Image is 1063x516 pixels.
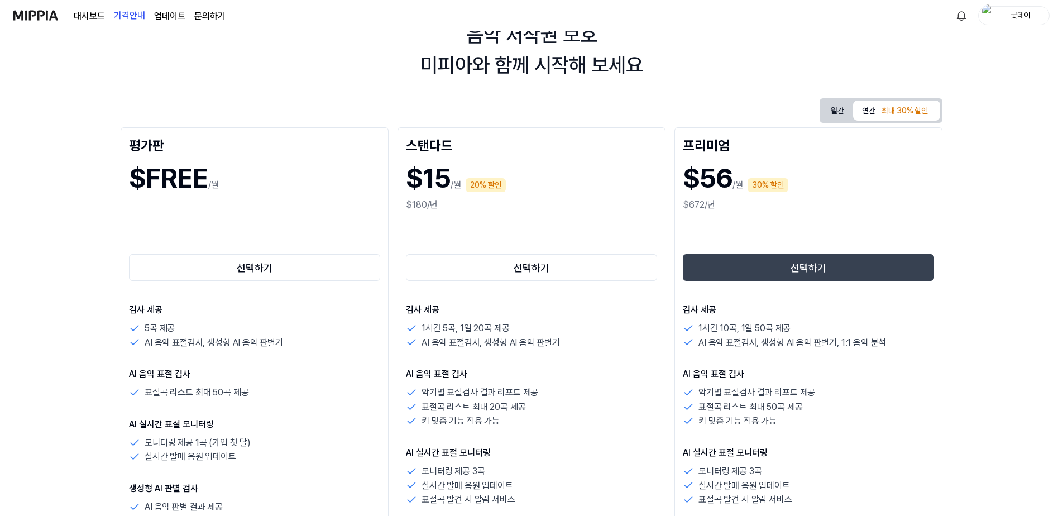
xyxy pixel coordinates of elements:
[748,178,788,192] div: 30% 할인
[406,158,451,198] h1: $15
[114,1,145,31] a: 가격안내
[406,303,657,317] p: 검사 제공
[955,9,968,22] img: 알림
[698,479,790,493] p: 실시간 발매 음원 업데이트
[129,418,380,431] p: AI 실시간 표절 모니터링
[698,321,791,336] p: 1시간 10곡, 1일 50곡 제공
[74,9,105,23] a: 대시보드
[978,6,1050,25] button: profile굿데이
[683,303,934,317] p: 검사 제공
[129,136,380,154] div: 평가판
[698,493,792,507] p: 표절곡 발견 시 알림 서비스
[422,400,525,414] p: 표절곡 리스트 최대 20곡 제공
[129,158,208,198] h1: $FREE
[406,198,657,212] div: $180/년
[422,321,509,336] p: 1시간 5곡, 1일 20곡 제공
[129,254,380,281] button: 선택하기
[145,436,251,450] p: 모니터링 제공 1곡 (가입 첫 달)
[154,9,185,23] a: 업데이트
[129,303,380,317] p: 검사 제공
[145,450,236,464] p: 실시간 발매 음원 업데이트
[145,385,248,400] p: 표절곡 리스트 최대 50곡 제공
[406,136,657,154] div: 스탠다드
[145,500,223,514] p: AI 음악 판별 결과 제공
[822,101,853,121] button: 월간
[683,254,934,281] button: 선택하기
[208,178,219,192] p: /월
[129,482,380,495] p: 생성형 AI 판별 검사
[194,9,226,23] a: 문의하기
[683,136,934,154] div: 프리미엄
[683,158,732,198] h1: $56
[406,252,657,283] a: 선택하기
[422,464,485,479] p: 모니터링 제공 3곡
[698,464,762,479] p: 모니터링 제공 3곡
[406,254,657,281] button: 선택하기
[698,385,815,400] p: 악기별 표절검사 결과 리포트 제공
[683,198,934,212] div: $672/년
[451,178,461,192] p: /월
[732,178,743,192] p: /월
[145,321,175,336] p: 5곡 제공
[422,385,538,400] p: 악기별 표절검사 결과 리포트 제공
[406,367,657,381] p: AI 음악 표절 검사
[698,414,777,428] p: 키 맞춤 기능 적용 가능
[422,414,500,428] p: 키 맞춤 기능 적용 가능
[683,446,934,460] p: AI 실시간 표절 모니터링
[683,367,934,381] p: AI 음악 표절 검사
[466,178,506,192] div: 20% 할인
[999,9,1042,21] div: 굿데이
[129,367,380,381] p: AI 음악 표절 검사
[853,101,940,121] button: 연간
[698,400,802,414] p: 표절곡 리스트 최대 50곡 제공
[145,336,283,350] p: AI 음악 표절검사, 생성형 AI 음악 판별기
[406,446,657,460] p: AI 실시간 표절 모니터링
[878,103,931,120] div: 최대 30% 할인
[422,493,515,507] p: 표절곡 발견 시 알림 서비스
[422,336,560,350] p: AI 음악 표절검사, 생성형 AI 음악 판별기
[422,479,513,493] p: 실시간 발매 음원 업데이트
[683,252,934,283] a: 선택하기
[982,4,995,27] img: profile
[129,252,380,283] a: 선택하기
[698,336,886,350] p: AI 음악 표절검사, 생성형 AI 음악 판별기, 1:1 음악 분석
